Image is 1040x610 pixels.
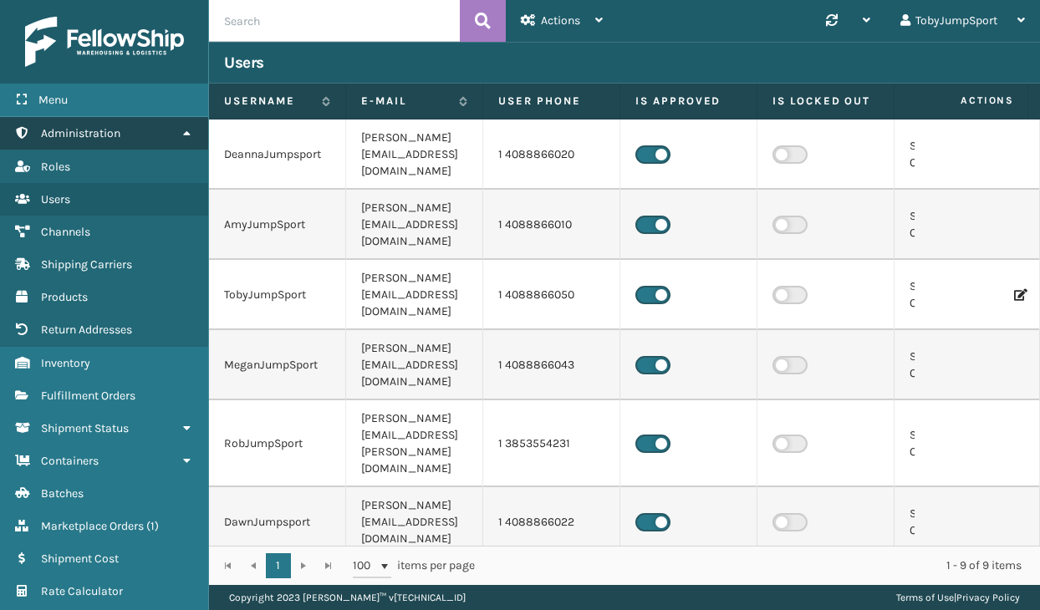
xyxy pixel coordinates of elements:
[41,126,120,140] span: Administration
[41,225,90,239] span: Channels
[498,557,1022,574] div: 1 - 9 of 9 items
[956,592,1020,603] a: Privacy Policy
[895,487,1032,557] td: Seller Account Owner,Administrators
[229,585,466,610] p: Copyright 2023 [PERSON_NAME]™ v [TECHNICAL_ID]
[209,487,346,557] td: DawnJumpsport
[895,119,1032,190] td: Seller Account Owner,Administrators
[635,94,742,109] label: Is Approved
[895,400,1032,487] td: Seller Account Owner,Administrators
[41,356,90,370] span: Inventory
[41,257,132,272] span: Shipping Carriers
[209,119,346,190] td: DeannaJumpsport
[361,94,451,109] label: E-mail
[346,190,483,260] td: [PERSON_NAME][EMAIL_ADDRESS][DOMAIN_NAME]
[209,260,346,330] td: TobyJumpSport
[41,584,123,598] span: Rate Calculator
[346,260,483,330] td: [PERSON_NAME][EMAIL_ADDRESS][DOMAIN_NAME]
[346,119,483,190] td: [PERSON_NAME][EMAIL_ADDRESS][DOMAIN_NAME]
[38,93,68,107] span: Menu
[483,190,620,260] td: 1 4088866010
[224,53,264,73] h3: Users
[483,487,620,557] td: 1 4088866022
[41,519,144,533] span: Marketplace Orders
[41,454,99,468] span: Containers
[483,330,620,400] td: 1 4088866043
[346,487,483,557] td: [PERSON_NAME][EMAIL_ADDRESS][DOMAIN_NAME]
[25,17,184,67] img: logo
[498,94,604,109] label: User phone
[41,323,132,337] span: Return Addresses
[146,519,159,533] span: ( 1 )
[41,389,135,403] span: Fulfillment Orders
[772,94,879,109] label: Is Locked Out
[483,400,620,487] td: 1 3853554231
[896,592,954,603] a: Terms of Use
[41,160,70,174] span: Roles
[41,552,119,566] span: Shipment Cost
[483,119,620,190] td: 1 4088866020
[895,330,1032,400] td: Seller Account Owner,Administrators
[209,190,346,260] td: AmyJumpSport
[41,486,84,501] span: Batches
[1014,289,1024,301] i: Edit
[346,330,483,400] td: [PERSON_NAME][EMAIL_ADDRESS][DOMAIN_NAME]
[209,330,346,400] td: MeganJumpSport
[224,94,314,109] label: Username
[541,13,580,28] span: Actions
[41,192,70,206] span: Users
[353,557,378,574] span: 100
[895,190,1032,260] td: Seller Account Owner,Administrators
[895,260,1032,330] td: Seller Account Owner,Administrators
[346,400,483,487] td: [PERSON_NAME][EMAIL_ADDRESS][PERSON_NAME][DOMAIN_NAME]
[41,421,129,435] span: Shipment Status
[908,87,1024,114] span: Actions
[41,290,88,304] span: Products
[353,553,475,578] span: items per page
[266,553,291,578] a: 1
[209,400,346,487] td: RobJumpSport
[483,260,620,330] td: 1 4088866050
[896,585,1020,610] div: |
